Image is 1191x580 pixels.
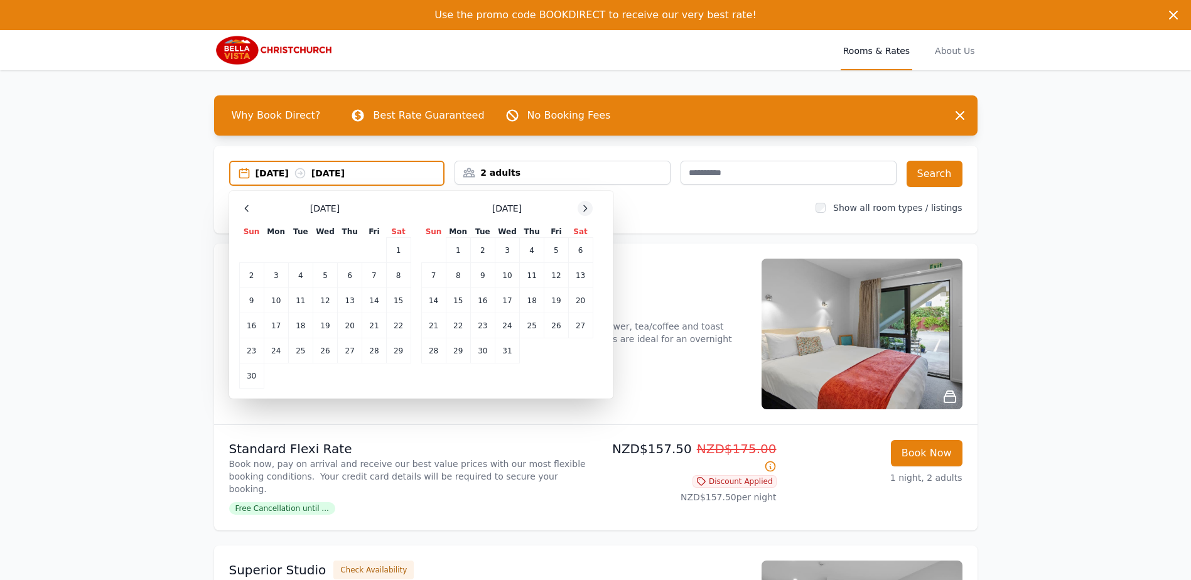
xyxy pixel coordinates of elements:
[362,226,386,238] th: Fri
[833,203,962,213] label: Show all room types / listings
[520,238,544,263] td: 4
[446,226,470,238] th: Mon
[386,226,411,238] th: Sat
[544,288,568,313] td: 19
[841,30,912,70] a: Rooms & Rates
[495,263,519,288] td: 10
[333,561,414,579] button: Check Availability
[446,263,470,288] td: 8
[239,288,264,313] td: 9
[520,288,544,313] td: 18
[544,226,568,238] th: Fri
[214,35,335,65] img: Bella Vista Christchurch
[492,202,522,215] span: [DATE]
[446,338,470,363] td: 29
[446,288,470,313] td: 15
[264,263,288,288] td: 3
[386,338,411,363] td: 29
[544,313,568,338] td: 26
[446,313,470,338] td: 22
[520,313,544,338] td: 25
[421,263,446,288] td: 7
[288,263,313,288] td: 4
[338,288,362,313] td: 13
[338,263,362,288] td: 6
[362,263,386,288] td: 7
[568,313,593,338] td: 27
[470,226,495,238] th: Tue
[239,313,264,338] td: 16
[256,167,444,180] div: [DATE] [DATE]
[470,238,495,263] td: 2
[229,561,326,579] h3: Superior Studio
[470,288,495,313] td: 16
[362,338,386,363] td: 28
[338,313,362,338] td: 20
[495,313,519,338] td: 24
[601,491,777,503] p: NZD$157.50 per night
[693,475,777,488] span: Discount Applied
[891,440,962,466] button: Book Now
[386,313,411,338] td: 22
[264,313,288,338] td: 17
[601,440,777,475] p: NZD$157.50
[446,238,470,263] td: 1
[239,226,264,238] th: Sun
[421,338,446,363] td: 28
[239,338,264,363] td: 23
[495,226,519,238] th: Wed
[421,288,446,313] td: 14
[239,263,264,288] td: 2
[495,338,519,363] td: 31
[568,238,593,263] td: 6
[288,226,313,238] th: Tue
[495,288,519,313] td: 17
[386,238,411,263] td: 1
[373,108,484,123] p: Best Rate Guaranteed
[386,288,411,313] td: 15
[520,226,544,238] th: Thu
[239,363,264,389] td: 30
[527,108,611,123] p: No Booking Fees
[544,238,568,263] td: 5
[313,263,337,288] td: 5
[362,313,386,338] td: 21
[520,263,544,288] td: 11
[313,226,337,238] th: Wed
[421,313,446,338] td: 21
[470,313,495,338] td: 23
[338,226,362,238] th: Thu
[264,338,288,363] td: 24
[434,9,757,21] span: Use the promo code BOOKDIRECT to receive our very best rate!
[288,288,313,313] td: 11
[313,313,337,338] td: 19
[229,502,335,515] span: Free Cancellation until ...
[907,161,962,187] button: Search
[222,103,331,128] span: Why Book Direct?
[264,288,288,313] td: 10
[787,471,962,484] p: 1 night, 2 adults
[697,441,777,456] span: NZD$175.00
[568,226,593,238] th: Sat
[455,166,670,179] div: 2 adults
[310,202,340,215] span: [DATE]
[229,458,591,495] p: Book now, pay on arrival and receive our best value prices with our most flexible booking conditi...
[544,263,568,288] td: 12
[313,338,337,363] td: 26
[362,288,386,313] td: 14
[288,338,313,363] td: 25
[470,263,495,288] td: 9
[264,226,288,238] th: Mon
[421,226,446,238] th: Sun
[288,313,313,338] td: 18
[495,238,519,263] td: 3
[470,338,495,363] td: 30
[568,288,593,313] td: 20
[932,30,977,70] a: About Us
[386,263,411,288] td: 8
[229,440,591,458] p: Standard Flexi Rate
[313,288,337,313] td: 12
[568,263,593,288] td: 13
